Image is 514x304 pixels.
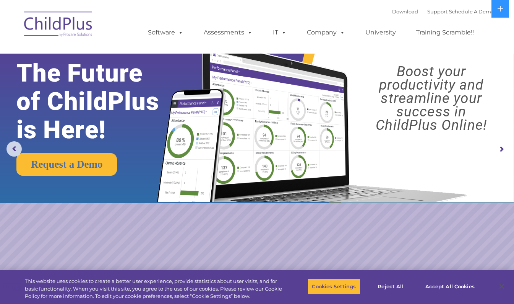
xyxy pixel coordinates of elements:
rs-layer: Boost your productivity and streamline your success in ChildPlus Online! [355,65,508,132]
a: Company [299,25,353,40]
a: IT [265,25,294,40]
a: Schedule A Demo [449,8,494,15]
a: Software [140,25,191,40]
button: Cookies Settings [308,278,360,294]
a: Training Scramble!! [409,25,482,40]
span: Last name [106,51,130,56]
a: University [358,25,404,40]
a: Support [427,8,448,15]
a: Download [392,8,418,15]
font: | [392,8,494,15]
a: Request a Demo [16,153,117,176]
a: Assessments [196,25,260,40]
button: Close [493,278,510,295]
rs-layer: The Future of ChildPlus is Here! [16,59,181,144]
span: Phone number [106,82,139,88]
img: ChildPlus by Procare Solutions [20,6,97,44]
button: Reject All [367,278,415,294]
div: This website uses cookies to create a better user experience, provide statistics about user visit... [25,278,283,300]
button: Accept All Cookies [421,278,479,294]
